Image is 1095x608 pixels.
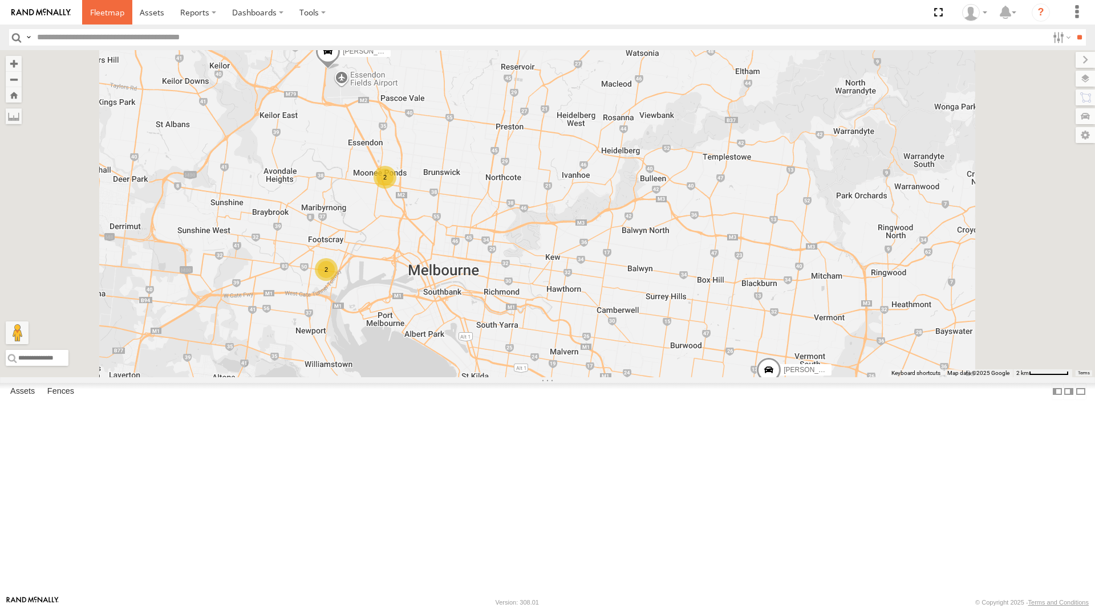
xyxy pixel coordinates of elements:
[947,370,1009,376] span: Map data ©2025 Google
[343,47,399,55] span: [PERSON_NAME]
[6,56,22,71] button: Zoom in
[6,597,59,608] a: Visit our Website
[1076,127,1095,143] label: Map Settings
[6,71,22,87] button: Zoom out
[42,383,80,399] label: Fences
[6,108,22,124] label: Measure
[1028,599,1089,606] a: Terms and Conditions
[1078,371,1090,376] a: Terms (opens in new tab)
[11,9,71,17] img: rand-logo.svg
[1052,383,1063,399] label: Dock Summary Table to the Left
[975,599,1089,606] div: © Copyright 2025 -
[891,369,940,377] button: Keyboard shortcuts
[958,4,991,21] div: Bruce Swift
[374,166,396,189] div: 2
[496,599,539,606] div: Version: 308.01
[1048,29,1073,46] label: Search Filter Options
[1075,383,1086,399] label: Hide Summary Table
[6,321,29,344] button: Drag Pegman onto the map to open Street View
[6,87,22,103] button: Zoom Home
[315,258,338,281] div: 2
[1013,369,1072,377] button: Map Scale: 2 km per 66 pixels
[1016,370,1029,376] span: 2 km
[24,29,33,46] label: Search Query
[1032,3,1050,22] i: ?
[784,366,840,374] span: [PERSON_NAME]
[1063,383,1074,399] label: Dock Summary Table to the Right
[5,383,40,399] label: Assets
